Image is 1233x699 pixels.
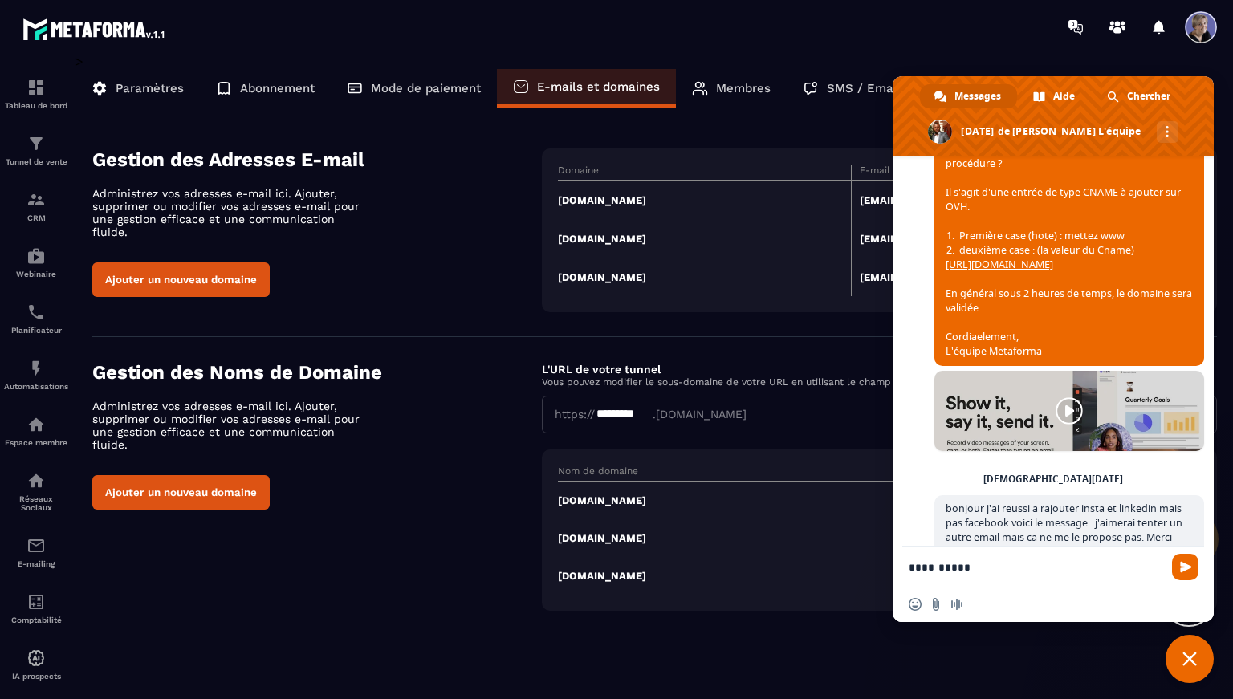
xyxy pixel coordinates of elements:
p: Administrez vos adresses e-mail ici. Ajouter, supprimer ou modifier vos adresses e-mail pour une ... [92,400,373,451]
img: automations [26,359,46,378]
p: Webinaire [4,270,68,278]
a: Fermer le chat [1166,635,1214,683]
span: Première case (hote) : mettez www [946,229,1125,243]
span: Messages [954,84,1001,108]
a: automationsautomationsAutomatisations [4,347,68,403]
span: Chercher [1127,84,1170,108]
td: [DOMAIN_NAME] [558,481,1005,519]
button: Ajouter un nouveau domaine [92,475,270,510]
p: Tunnel de vente [4,157,68,166]
p: Espace membre [4,438,68,447]
td: [DOMAIN_NAME] [558,219,851,258]
img: formation [26,190,46,209]
a: social-networksocial-networkRéseaux Sociaux [4,459,68,524]
h4: Gestion des Adresses E-mail [92,148,542,171]
p: Membres [716,81,771,96]
a: automationsautomationsEspace membre [4,403,68,459]
a: schedulerschedulerPlanificateur [4,291,68,347]
img: automations [26,246,46,266]
p: Mode de paiement [371,81,481,96]
span: deuxième case : (la valeur du Cname) [946,243,1134,258]
img: formation [26,134,46,153]
a: Chercher [1093,84,1186,108]
td: [DOMAIN_NAME] [558,258,851,296]
div: [DEMOGRAPHIC_DATA][DATE] [983,474,1123,484]
img: formation [26,78,46,97]
img: scheduler [26,303,46,322]
img: automations [26,415,46,434]
a: formationformationCRM [4,178,68,234]
p: Automatisations [4,382,68,391]
th: Domaine [558,165,851,181]
td: [DOMAIN_NAME] [558,181,851,220]
h4: Gestion des Noms de Domaine [92,361,542,384]
a: Aide [1019,84,1091,108]
th: E-mail [851,165,1144,181]
img: email [26,536,46,555]
button: Ajouter un nouveau domaine [92,262,270,297]
textarea: Entrez votre message... [909,547,1166,587]
span: Aide [1053,84,1075,108]
p: CRM [4,213,68,222]
a: formationformationTunnel de vente [4,122,68,178]
a: accountantaccountantComptabilité [4,580,68,636]
td: [EMAIL_ADDRESS][DOMAIN_NAME] [851,258,1144,296]
td: [EMAIL_ADDRESS][DOMAIN_NAME] [851,181,1144,220]
p: IA prospects [4,672,68,681]
a: emailemailE-mailing [4,524,68,580]
img: automations [26,648,46,668]
p: E-mails et domaines [537,79,660,94]
th: Nom de domaine [558,465,1005,482]
span: Insérer un emoji [909,598,922,611]
p: Vous pouvez modifier le sous-domaine de votre URL en utilisant le champ ci-dessous [542,376,1217,388]
label: L'URL de votre tunnel [542,363,661,376]
a: formationformationTableau de bord [4,66,68,122]
span: bonjour j'ai reussi a rajouter insta et linkedin mais pas facebook voici le message . j'aimerai t... [946,502,1182,559]
a: Messages [920,84,1017,108]
p: Tableau de bord [4,101,68,110]
span: Envoyer un fichier [930,598,942,611]
img: logo [22,14,167,43]
img: accountant [26,592,46,612]
p: Administrez vos adresses e-mail ici. Ajouter, supprimer ou modifier vos adresses e-mail pour une ... [92,187,373,238]
span: Envoyer [1172,554,1198,580]
span: Bonjour, Vous pouvez supprimer le domaine et reprendre la procédure ? Il s'agit d'une entrée de t... [946,113,1192,358]
p: Planificateur [4,326,68,335]
img: social-network [26,471,46,490]
p: E-mailing [4,559,68,568]
span: Message audio [950,598,963,611]
td: [DOMAIN_NAME] [558,557,1005,595]
a: automationsautomationsWebinaire [4,234,68,291]
p: Réseaux Sociaux [4,494,68,512]
td: [EMAIL_ADDRESS][DOMAIN_NAME] [851,219,1144,258]
p: Abonnement [240,81,315,96]
a: [URL][DOMAIN_NAME] [946,258,1053,271]
p: Paramètres [116,81,184,96]
div: > [75,54,1217,635]
p: Comptabilité [4,616,68,624]
p: SMS / Emails / Webinaires [827,81,986,96]
td: [DOMAIN_NAME] [558,519,1005,557]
